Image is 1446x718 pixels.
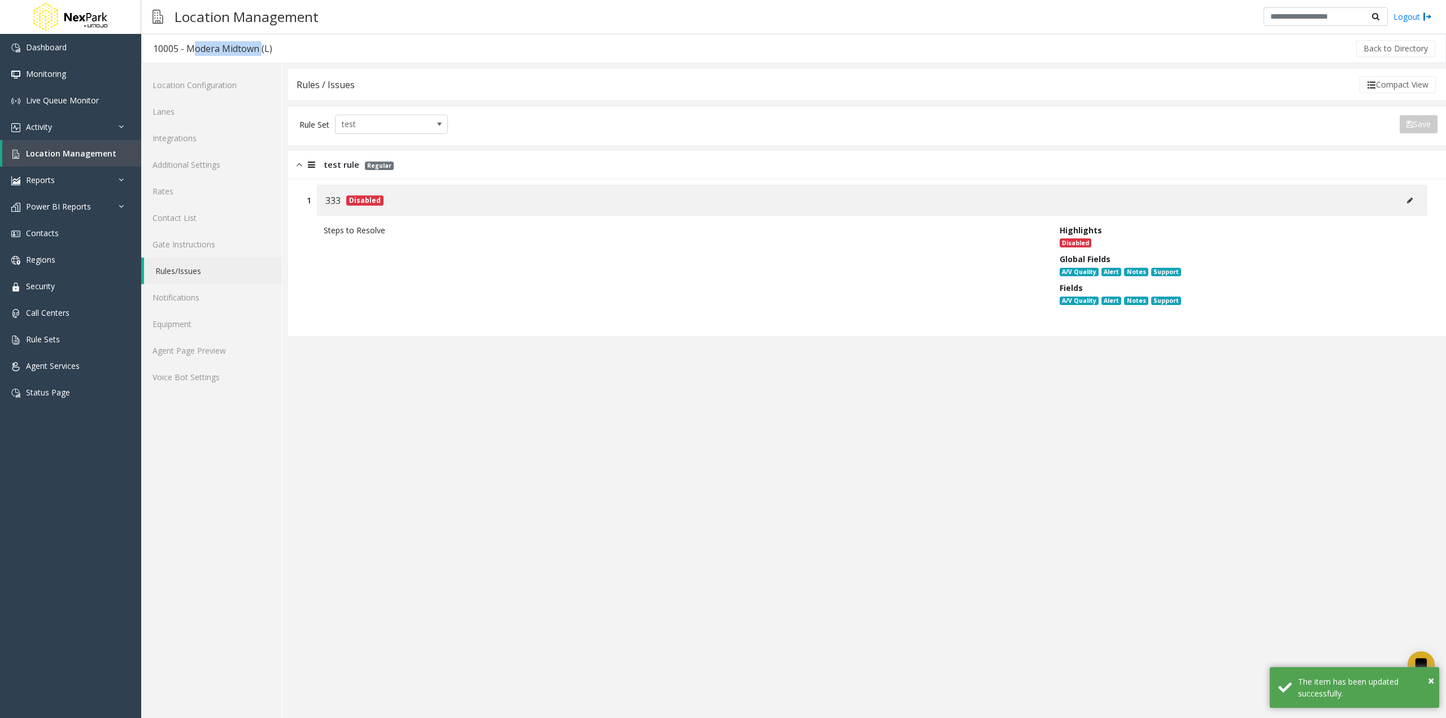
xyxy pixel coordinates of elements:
[141,311,282,337] a: Equipment
[144,258,282,284] a: Rules/Issues
[26,42,67,53] span: Dashboard
[324,158,359,171] span: test rule
[11,123,20,132] img: 'icon'
[26,360,80,371] span: Agent Services
[1428,673,1434,688] span: ×
[26,95,99,106] span: Live Queue Monitor
[11,97,20,106] img: 'icon'
[324,224,1043,236] div: Steps to Resolve
[11,229,20,238] img: 'icon'
[141,284,282,311] a: Notifications
[26,121,52,132] span: Activity
[26,175,55,185] span: Reports
[141,98,282,125] a: Lanes
[141,125,282,151] a: Integrations
[11,389,20,398] img: 'icon'
[11,309,20,318] img: 'icon'
[11,203,20,212] img: 'icon'
[1428,672,1434,689] button: Close
[26,68,66,79] span: Monitoring
[11,70,20,79] img: 'icon'
[1060,282,1083,293] span: Fields
[1124,268,1148,277] span: Notes
[1060,254,1110,264] span: Global Fields
[26,307,69,318] span: Call Centers
[141,151,282,178] a: Additional Settings
[11,282,20,291] img: 'icon'
[336,115,425,133] span: test
[2,140,141,167] a: Location Management
[11,176,20,185] img: 'icon'
[26,281,55,291] span: Security
[365,162,394,170] span: Regular
[1360,76,1436,93] button: Compact View
[297,77,355,92] div: Rules / Issues
[1060,268,1099,277] span: A/V Quality
[11,336,20,345] img: 'icon'
[1101,268,1121,277] span: Alert
[307,194,311,206] div: 1
[26,387,70,398] span: Status Page
[26,148,116,159] span: Location Management
[141,337,282,364] a: Agent Page Preview
[11,362,20,371] img: 'icon'
[26,228,59,238] span: Contacts
[1124,297,1148,306] span: Notes
[1060,238,1091,247] span: Disabled
[1356,40,1435,57] button: Back to Directory
[26,254,55,265] span: Regions
[325,193,341,208] span: 333
[153,41,272,56] div: 10005 - Modera Midtown (L)
[26,334,60,345] span: Rule Sets
[1101,297,1121,306] span: Alert
[11,256,20,265] img: 'icon'
[346,195,384,206] span: Disabled
[1060,297,1099,306] span: A/V Quality
[1393,11,1432,23] a: Logout
[1151,268,1181,277] span: Support
[299,115,329,134] div: Rule Set
[153,3,163,31] img: pageIcon
[1060,225,1102,236] span: Highlights
[141,231,282,258] a: Gate Instructions
[1151,297,1181,306] span: Support
[169,3,324,31] h3: Location Management
[11,150,20,159] img: 'icon'
[26,201,91,212] span: Power BI Reports
[1400,115,1438,133] button: Save
[11,43,20,53] img: 'icon'
[297,158,302,171] img: opened
[141,204,282,231] a: Contact List
[1298,676,1431,699] div: The item has been updated successfully.
[1423,11,1432,23] img: logout
[141,364,282,390] a: Voice Bot Settings
[141,72,282,98] a: Location Configuration
[141,178,282,204] a: Rates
